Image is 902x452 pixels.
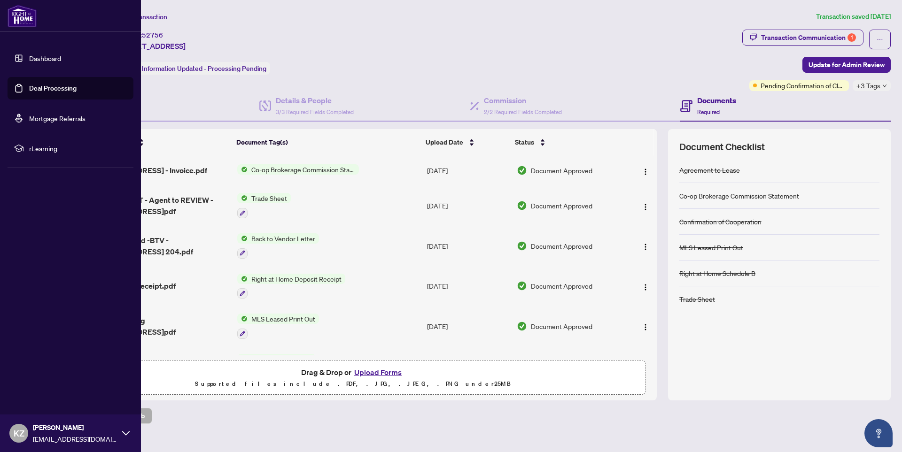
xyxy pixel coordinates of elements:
span: down [882,84,887,88]
span: Drag & Drop orUpload FormsSupported files include .PDF, .JPG, .JPEG, .PNG under25MB [61,360,645,395]
span: [EMAIL_ADDRESS][DOMAIN_NAME] [33,434,117,444]
div: Trade Sheet [679,294,715,304]
span: [STREET_ADDRESS] [117,40,186,52]
button: Logo [638,319,653,334]
td: [DATE] [423,226,513,266]
span: KZ [14,427,24,440]
img: Document Status [517,165,527,176]
th: Document Tag(s) [233,129,422,155]
button: Update for Admin Review [802,57,891,73]
span: Upload Date [426,137,463,147]
span: Status [515,137,534,147]
div: Agreement to Lease [679,165,740,175]
td: [DATE] [423,346,513,387]
th: Upload Date [422,129,511,155]
img: Status Icon [237,233,248,244]
td: [DATE] [423,266,513,306]
span: - REALM listing [STREET_ADDRESS]pdf [92,315,230,337]
span: 3/3 Required Fields Completed [276,108,354,115]
a: Dashboard [29,54,61,62]
th: (7) File Name [88,129,233,155]
span: INV to Landlord -BTV - [STREET_ADDRESS] 204.pdf [92,235,230,257]
img: logo [8,5,37,27]
div: Status: [117,62,270,75]
img: Status Icon [237,274,248,284]
span: Trade Sheet [248,193,291,203]
p: Supported files include .PDF, .JPG, .JPEG, .PNG under 25 MB [66,378,639,390]
h4: Details & People [276,95,354,106]
button: Logo [638,278,653,293]
button: Logo [638,163,653,178]
button: Upload Forms [351,366,404,378]
button: Status IconMLS Leased Print Out [237,314,319,339]
span: [PERSON_NAME] [33,422,117,433]
span: Information Updated - Processing Pending [142,64,266,73]
span: Back to Vendor Letter [248,233,319,244]
span: +3 Tags [856,80,880,91]
button: Transaction Communication1 [742,30,863,46]
span: 52756 [142,31,163,39]
button: Logo [638,198,653,213]
span: Pending Confirmation of Closing [761,80,845,91]
span: ellipsis [877,36,883,43]
div: Right at Home Schedule B [679,268,755,278]
button: Status IconBack to Vendor Letter [237,233,319,259]
img: Status Icon [237,314,248,324]
td: [DATE] [423,306,513,346]
td: [DATE] [423,185,513,226]
div: MLS Leased Print Out [679,242,743,253]
span: TRADE SHEET - Agent to REVIEW - [STREET_ADDRESS]pdf [92,194,230,217]
span: Update for Admin Review [809,57,885,72]
span: Document Approved [531,241,592,251]
button: Status IconTrade Sheet [237,193,291,218]
button: Status IconRight at Home Deposit Receipt [237,274,345,299]
img: Status Icon [237,193,248,203]
span: rLearning [29,143,127,153]
span: Right at Home Deposit Receipt [248,274,345,284]
span: Document Approved [531,165,592,176]
img: Document Status [517,241,527,251]
span: Document Checklist [679,140,765,153]
div: Confirmation of Cooperation [679,216,762,227]
span: View Transaction [117,13,167,21]
a: Mortgage Referrals [29,114,86,123]
button: Status IconAgreement to Lease [237,354,365,379]
div: 1 [848,33,856,42]
span: Document Approved [531,200,592,211]
th: Status [511,129,622,155]
h4: Commission [484,95,562,106]
img: Status Icon [237,164,248,175]
span: Document Approved [531,281,592,291]
article: Transaction saved [DATE] [816,11,891,22]
span: MLS Leased Print Out [248,314,319,324]
img: Document Status [517,281,527,291]
img: Logo [642,243,649,251]
img: Logo [642,323,649,331]
span: Document Approved [531,321,592,331]
div: Transaction Communication [761,30,856,45]
h4: Documents [697,95,736,106]
span: Agreement to Lease [248,354,316,364]
span: 2/2 Required Fields Completed [484,108,562,115]
img: Document Status [517,200,527,211]
span: Required [697,108,720,115]
img: Logo [642,168,649,176]
img: Document Status [517,321,527,331]
span: Drag & Drop or [301,366,404,378]
button: Status IconCo-op Brokerage Commission Statement [237,164,359,175]
button: Logo [638,238,653,253]
a: Deal Processing [29,84,77,92]
img: Logo [642,203,649,211]
img: Logo [642,283,649,291]
span: [STREET_ADDRESS] - Invoice.pdf [92,165,207,176]
span: Co-op Brokerage Commission Statement [248,164,359,175]
img: Status Icon [237,354,248,364]
button: Open asap [864,419,893,447]
div: Co-op Brokerage Commission Statement [679,191,799,201]
td: [DATE] [423,155,513,185]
